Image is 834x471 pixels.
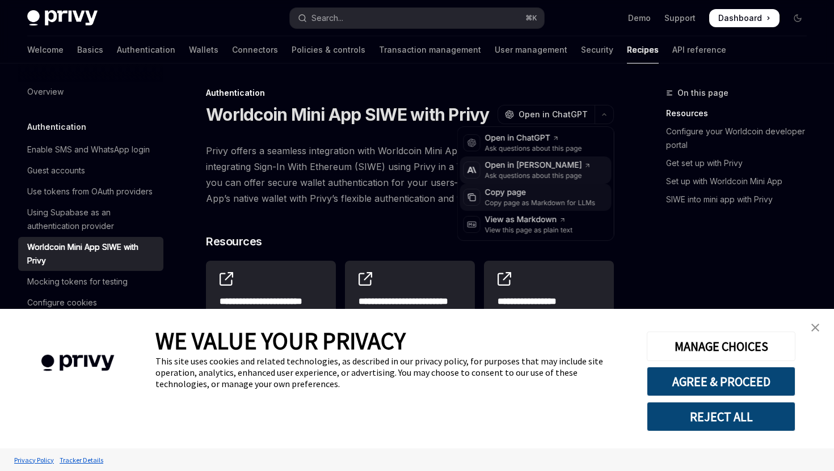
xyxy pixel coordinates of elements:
[18,181,163,202] a: Use tokens from OAuth providers
[18,271,163,292] a: Mocking tokens for testing
[27,296,97,309] div: Configure cookies
[18,139,163,160] a: Enable SMS and WhatsApp login
[581,36,613,63] a: Security
[18,160,163,181] a: Guest accounts
[647,332,795,361] button: MANAGE CHOICES
[232,36,278,63] a: Connectors
[498,105,595,124] button: Open in ChatGPT
[77,36,103,63] a: Basics
[485,171,591,180] div: Ask questions about this page
[155,355,630,389] div: This site uses cookies and related technologies, as described in our privacy policy, for purposes...
[485,198,596,207] div: Copy page as Markdown for LLMs
[290,8,544,28] button: Open search
[379,36,481,63] a: Transaction management
[664,12,696,24] a: Support
[27,164,85,177] div: Guest accounts
[666,154,816,172] a: Get set up with Privy
[27,206,157,233] div: Using Supabase as an authentication provider
[27,10,98,26] img: dark logo
[666,172,816,190] a: Set up with Worldcoin Mini App
[27,185,153,198] div: Use tokens from OAuth providers
[117,36,175,63] a: Authentication
[485,214,573,226] div: View as Markdown
[811,324,819,332] img: close banner
[709,9,780,27] a: Dashboard
[27,275,128,288] div: Mocking tokens for testing
[666,190,816,209] a: SIWE into mini app with Privy
[206,104,490,125] h1: Worldcoin Mini App SIWE with Privy
[17,338,138,388] img: company logo
[519,109,588,120] span: Open in ChatGPT
[628,12,651,24] a: Demo
[485,144,582,153] div: Ask questions about this page
[206,143,614,206] span: Privy offers a seamless integration with Worldcoin Mini Apps. This guide will walk you through in...
[11,450,57,470] a: Privacy Policy
[206,87,614,99] div: Authentication
[627,36,659,63] a: Recipes
[27,143,150,156] div: Enable SMS and WhatsApp login
[525,14,537,23] span: ⌘ K
[189,36,218,63] a: Wallets
[495,36,567,63] a: User management
[672,36,726,63] a: API reference
[206,234,262,249] span: Resources
[27,85,64,99] div: Overview
[718,12,762,24] span: Dashboard
[789,9,807,27] button: Toggle dark mode
[155,326,406,355] span: WE VALUE YOUR PRIVACY
[485,187,596,198] div: Copy page
[57,450,106,470] a: Tracker Details
[804,316,827,339] a: close banner
[677,86,728,100] span: On this page
[27,120,86,134] h5: Authentication
[485,133,582,144] div: Open in ChatGPT
[27,36,64,63] a: Welcome
[311,11,343,25] div: Search...
[485,160,591,171] div: Open in [PERSON_NAME]
[18,82,163,102] a: Overview
[666,104,816,122] a: Resources
[18,292,163,313] a: Configure cookies
[647,402,795,431] button: REJECT ALL
[18,237,163,271] a: Worldcoin Mini App SIWE with Privy
[666,122,816,154] a: Configure your Worldcoin developer portal
[18,202,163,236] a: Using Supabase as an authentication provider
[485,226,573,235] div: View this page as plain text
[292,36,365,63] a: Policies & controls
[27,240,157,268] div: Worldcoin Mini App SIWE with Privy
[647,367,795,396] button: AGREE & PROCEED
